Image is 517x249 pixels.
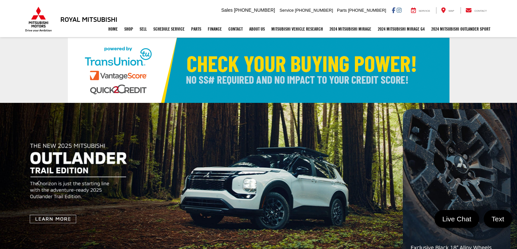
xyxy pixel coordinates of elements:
a: Facebook: Click to visit our Facebook page [392,7,395,13]
a: Instagram: Click to visit our Instagram page [397,7,402,13]
span: Service [419,9,430,12]
a: Contact [461,7,492,14]
a: About Us [246,21,268,37]
span: Sales [221,7,233,13]
a: Live Chat [434,210,479,228]
span: Contact [474,9,487,12]
img: Check Your Buying Power [68,38,449,103]
a: Shop [121,21,136,37]
h3: Royal Mitsubishi [60,16,117,23]
a: Map [436,7,459,14]
a: 2024 Mitsubishi Mirage G4 [374,21,428,37]
span: Service [280,8,294,13]
a: Finance [205,21,225,37]
a: Contact [225,21,246,37]
span: [PHONE_NUMBER] [295,8,333,13]
a: 2024 Mitsubishi Mirage [326,21,374,37]
a: Schedule Service: Opens in a new tab [150,21,188,37]
a: Mitsubishi Vehicle Research [268,21,326,37]
span: [PHONE_NUMBER] [348,8,386,13]
a: Text [484,210,512,228]
a: Home [105,21,121,37]
span: Parts [337,8,347,13]
a: Service [406,7,435,14]
span: [PHONE_NUMBER] [234,7,275,13]
span: Text [488,214,508,223]
img: Mitsubishi [24,7,53,32]
a: Sell [136,21,150,37]
a: Parts: Opens in a new tab [188,21,205,37]
span: Live Chat [439,214,475,223]
a: 2024 Mitsubishi Outlander SPORT [428,21,494,37]
span: Map [449,9,454,12]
